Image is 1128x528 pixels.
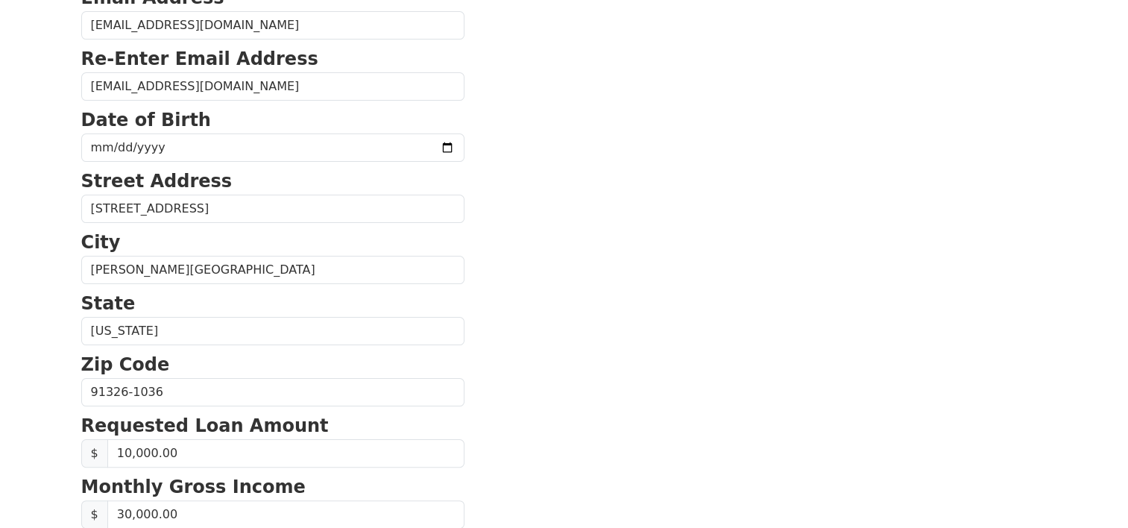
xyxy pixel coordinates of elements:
[81,474,464,500] p: Monthly Gross Income
[81,195,464,223] input: Street Address
[107,439,464,468] input: Requested Loan Amount
[81,439,108,468] span: $
[81,415,329,436] strong: Requested Loan Amount
[81,72,464,101] input: Re-Enter Email Address
[81,232,121,253] strong: City
[81,378,464,406] input: Zip Code
[81,48,318,69] strong: Re-Enter Email Address
[81,110,211,131] strong: Date of Birth
[81,171,233,192] strong: Street Address
[81,11,464,40] input: Email Address
[81,293,136,314] strong: State
[81,256,464,284] input: City
[81,354,170,375] strong: Zip Code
